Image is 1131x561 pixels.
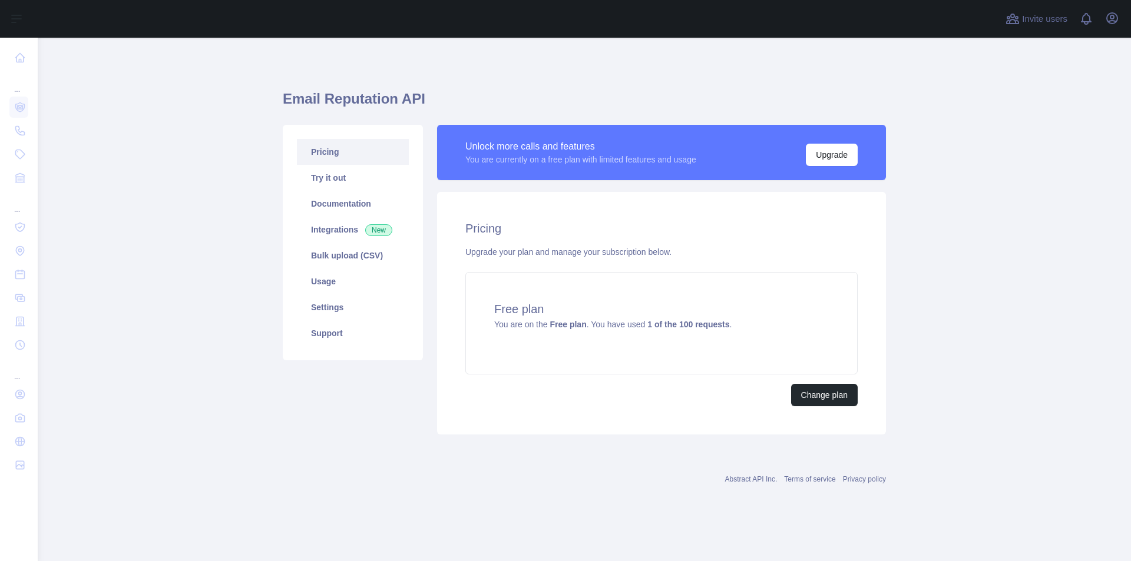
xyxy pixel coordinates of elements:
[494,320,732,329] span: You are on the . You have used .
[465,220,858,237] h2: Pricing
[550,320,586,329] strong: Free plan
[9,358,28,381] div: ...
[784,475,835,483] a: Terms of service
[297,268,409,294] a: Usage
[297,243,409,268] a: Bulk upload (CSV)
[365,224,392,236] span: New
[9,71,28,94] div: ...
[806,144,858,166] button: Upgrade
[494,301,829,317] h4: Free plan
[1022,12,1067,26] span: Invite users
[465,140,696,154] div: Unlock more calls and features
[647,320,729,329] strong: 1 of the 100 requests
[791,384,858,406] button: Change plan
[297,165,409,191] a: Try it out
[725,475,778,483] a: Abstract API Inc.
[1003,9,1070,28] button: Invite users
[465,154,696,165] div: You are currently on a free plan with limited features and usage
[297,217,409,243] a: Integrations New
[9,191,28,214] div: ...
[297,191,409,217] a: Documentation
[465,246,858,258] div: Upgrade your plan and manage your subscription below.
[297,294,409,320] a: Settings
[297,139,409,165] a: Pricing
[283,89,886,118] h1: Email Reputation API
[843,475,886,483] a: Privacy policy
[297,320,409,346] a: Support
